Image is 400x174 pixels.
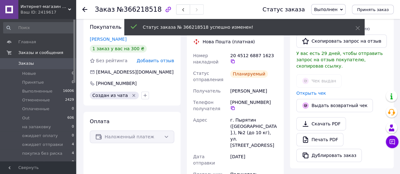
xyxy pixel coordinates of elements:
span: 0 [72,106,74,112]
span: Оплаченные [22,106,49,112]
span: Выполнен [314,7,337,12]
span: Дата отправки [193,154,215,165]
span: 2429 [65,97,74,103]
button: Дублировать заказ [296,149,362,162]
span: У вас есть 29 дней, чтобы отправить запрос на отзыв покупателю, скопировав ссылку. [296,51,383,69]
span: покупка без риска [22,151,62,156]
span: Оплата [90,118,109,124]
span: Добавить отзыв [137,58,174,63]
div: [PHONE_NUMBER] [230,99,277,111]
span: Выполненные [22,88,52,94]
span: 0 [72,80,74,85]
span: 4 [72,151,74,156]
span: 0 [72,133,74,139]
div: г. Пырятин ([GEOGRAPHIC_DATA].), №2 (до 10 кг), ул. [STREET_ADDRESS] [229,114,279,151]
span: Покупатель [90,24,121,30]
span: на запаковку [22,124,51,130]
span: Принятые [22,80,44,85]
span: Интернет-магазин "Welcome" [21,4,68,9]
span: №366218518 [117,6,162,13]
span: прозвонить [22,159,47,165]
span: Заказ [95,6,115,13]
div: Статус заказа № 366218518 успешно изменен! [143,24,340,30]
span: Без рейтинга [96,58,127,63]
span: Номер накладной [193,53,218,64]
button: Выдать возвратный чек [296,99,373,112]
span: Статус отправления [193,71,224,82]
span: Отмененные [22,97,50,103]
span: 0 [72,124,74,130]
div: [PHONE_NUMBER] [95,80,137,87]
span: 0 [72,71,74,76]
button: Скопировать запрос на отзыв [296,34,387,48]
div: Вернуться назад [82,6,87,13]
a: Скачать PDF [296,117,346,130]
button: Принять заказ [352,5,394,14]
div: 1 заказ у вас на 300 ₴ [90,45,147,52]
span: Out [22,115,30,121]
svg: Удалить метку [131,93,136,98]
div: Статус заказа [262,6,305,13]
a: [PERSON_NAME] [90,37,126,42]
span: Принять заказ [357,7,389,12]
span: Новые [22,71,36,76]
div: Ваш ID: 2419617 [21,9,76,15]
span: Адрес [193,117,207,123]
span: Главная [18,39,36,45]
span: 606 [67,115,74,121]
span: Телефон получателя [193,100,220,111]
div: Планируемый [230,70,268,78]
span: ожидает отправки [22,142,63,147]
span: Заказы [18,61,34,66]
input: Поиск [3,22,75,33]
div: 20 4512 6887 1623 [230,52,277,64]
a: Открыть чек [296,91,326,96]
span: Получатель [193,88,221,93]
button: Чат с покупателем [386,135,398,148]
div: [DATE] [229,151,279,169]
span: ожидает оплату [22,133,58,139]
span: Создан из чата [92,93,128,98]
span: 0 [72,159,74,165]
div: [PERSON_NAME] [229,85,279,97]
span: [EMAIL_ADDRESS][DOMAIN_NAME] [96,69,174,75]
div: Нова Пошта (платная) [201,39,256,45]
span: Запрос на отзыв про компанию [296,26,370,31]
span: 16006 [63,88,74,94]
span: 4 [72,142,74,147]
span: Заказы и сообщения [18,50,63,56]
a: Печать PDF [296,133,343,146]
